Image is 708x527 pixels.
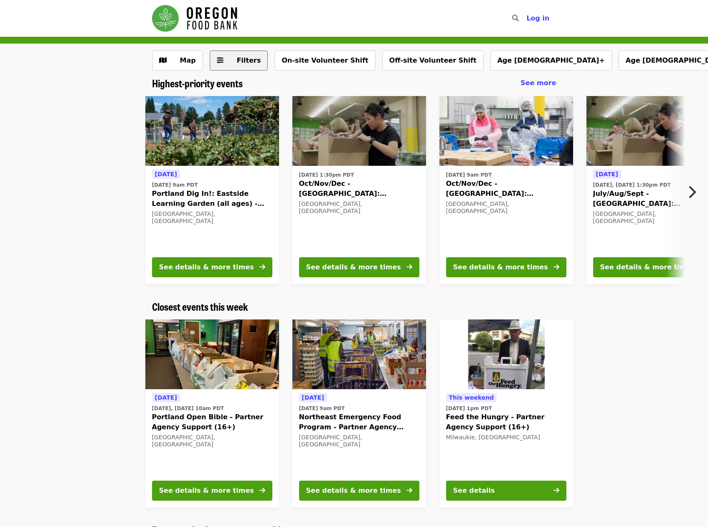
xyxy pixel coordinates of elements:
[145,319,279,390] img: Portland Open Bible - Partner Agency Support (16+) organized by Oregon Food Bank
[210,51,268,71] button: Filters (0 selected)
[439,319,573,507] a: See details for "Feed the Hungry - Partner Agency Support (16+)"
[145,96,279,284] a: See details for "Portland Dig In!: Eastside Learning Garden (all ages) - Aug/Sept/Oct"
[299,412,419,432] span: Northeast Emergency Food Program - Partner Agency Support
[526,14,549,22] span: Log in
[152,301,248,313] a: Closest events this week
[259,486,265,494] i: arrow-right icon
[490,51,612,71] button: Age [DEMOGRAPHIC_DATA]+
[449,394,494,401] span: This weekend
[145,96,279,166] img: Portland Dig In!: Eastside Learning Garden (all ages) - Aug/Sept/Oct organized by Oregon Food Bank
[145,319,279,507] a: See details for "Portland Open Bible - Partner Agency Support (16+)"
[274,51,375,71] button: On-site Volunteer Shift
[259,263,265,271] i: arrow-right icon
[159,486,254,496] div: See details & more times
[446,481,566,501] button: See details
[302,394,324,401] span: [DATE]
[406,486,412,494] i: arrow-right icon
[306,262,401,272] div: See details & more times
[596,171,618,177] span: [DATE]
[453,486,495,496] div: See details
[306,486,401,496] div: See details & more times
[299,179,419,199] span: Oct/Nov/Dec - [GEOGRAPHIC_DATA]: Repack/Sort (age [DEMOGRAPHIC_DATA]+)
[439,319,573,390] img: Feed the Hungry - Partner Agency Support (16+) organized by Oregon Food Bank
[237,56,261,64] span: Filters
[688,184,696,200] i: chevron-right icon
[406,263,412,271] i: arrow-right icon
[299,171,354,179] time: [DATE] 1:30pm PDT
[680,180,708,204] button: Next item
[446,405,492,412] time: [DATE] 1pm PDT
[145,301,563,313] div: Closest events this week
[446,257,566,277] button: See details & more times
[152,76,243,90] span: Highest-priority events
[217,56,223,64] i: sliders-h icon
[152,481,272,501] button: See details & more times
[600,262,695,272] div: See details & more times
[292,319,426,390] img: Northeast Emergency Food Program - Partner Agency Support organized by Oregon Food Bank
[446,200,566,215] div: [GEOGRAPHIC_DATA], [GEOGRAPHIC_DATA]
[152,299,248,314] span: Closest events this week
[152,51,203,71] button: Show map view
[453,262,548,272] div: See details & more times
[152,189,272,209] span: Portland Dig In!: Eastside Learning Garden (all ages) - Aug/Sept/Oct
[152,405,224,412] time: [DATE], [DATE] 10am PDT
[180,56,196,64] span: Map
[159,56,167,64] i: map icon
[299,200,419,215] div: [GEOGRAPHIC_DATA], [GEOGRAPHIC_DATA]
[152,434,272,448] div: [GEOGRAPHIC_DATA], [GEOGRAPHIC_DATA]
[152,257,272,277] button: See details & more times
[152,210,272,225] div: [GEOGRAPHIC_DATA], [GEOGRAPHIC_DATA]
[155,394,177,401] span: [DATE]
[553,263,559,271] i: arrow-right icon
[152,412,272,432] span: Portland Open Bible - Partner Agency Support (16+)
[553,486,559,494] i: arrow-right icon
[593,181,671,189] time: [DATE], [DATE] 1:30pm PDT
[292,96,426,284] a: See details for "Oct/Nov/Dec - Portland: Repack/Sort (age 8+)"
[446,434,566,441] div: Milwaukie, [GEOGRAPHIC_DATA]
[299,434,419,448] div: [GEOGRAPHIC_DATA], [GEOGRAPHIC_DATA]
[152,5,237,32] img: Oregon Food Bank - Home
[155,171,177,177] span: [DATE]
[520,10,556,27] button: Log in
[446,412,566,432] span: Feed the Hungry - Partner Agency Support (16+)
[152,77,243,89] a: Highest-priority events
[292,96,426,166] img: Oct/Nov/Dec - Portland: Repack/Sort (age 8+) organized by Oregon Food Bank
[439,96,573,166] img: Oct/Nov/Dec - Beaverton: Repack/Sort (age 10+) organized by Oregon Food Bank
[524,8,530,28] input: Search
[512,14,519,22] i: search icon
[446,179,566,199] span: Oct/Nov/Dec - [GEOGRAPHIC_DATA]: Repack/Sort (age [DEMOGRAPHIC_DATA]+)
[292,319,426,507] a: See details for "Northeast Emergency Food Program - Partner Agency Support"
[299,405,345,412] time: [DATE] 9am PDT
[299,257,419,277] button: See details & more times
[145,77,563,89] div: Highest-priority events
[152,181,198,189] time: [DATE] 9am PDT
[446,171,492,179] time: [DATE] 9am PDT
[520,78,556,88] a: See more
[439,96,573,284] a: See details for "Oct/Nov/Dec - Beaverton: Repack/Sort (age 10+)"
[299,481,419,501] button: See details & more times
[159,262,254,272] div: See details & more times
[520,79,556,87] span: See more
[382,51,484,71] button: Off-site Volunteer Shift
